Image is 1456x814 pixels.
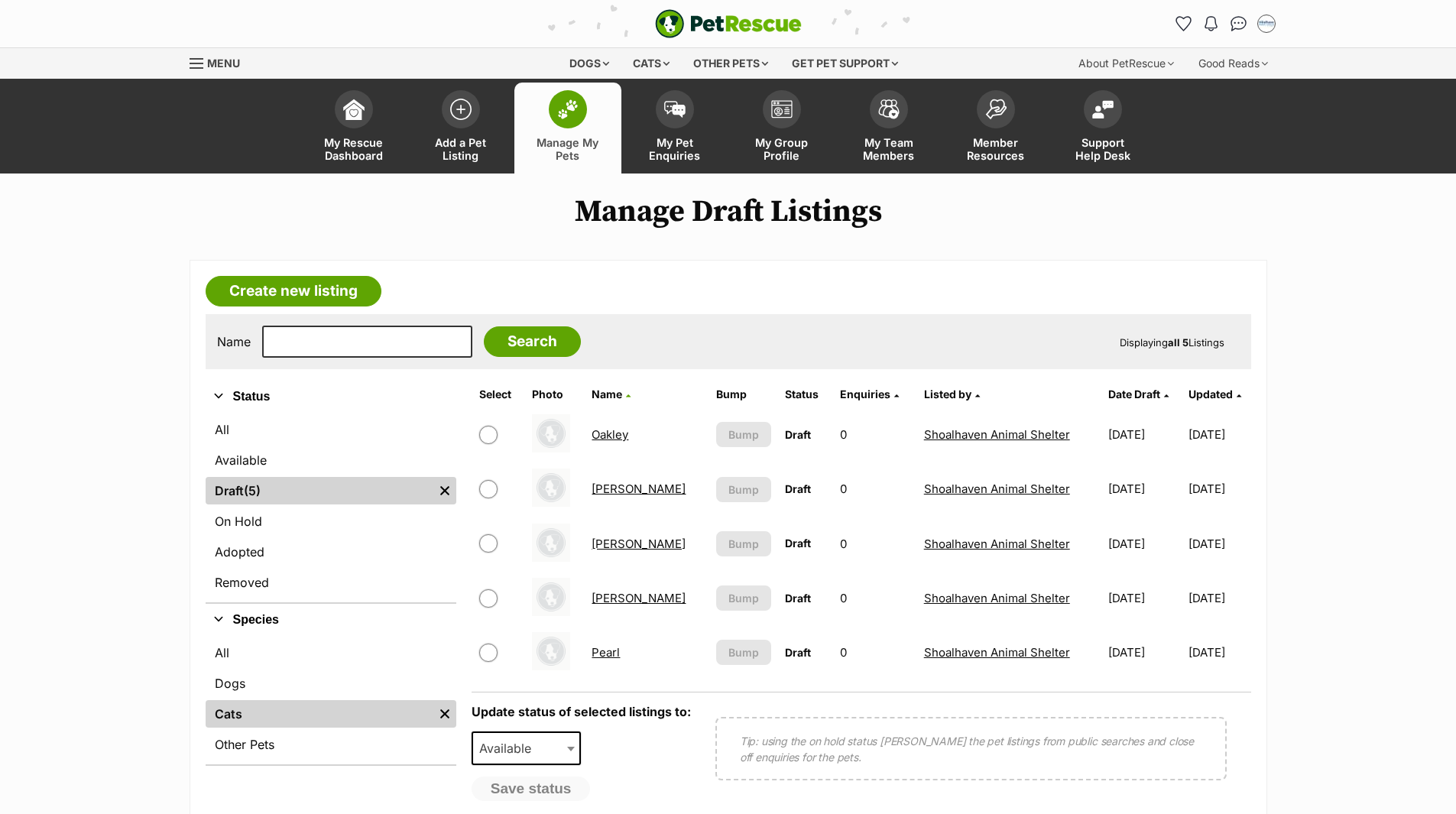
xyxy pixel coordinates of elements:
td: [DATE] [1188,626,1250,679]
button: Species [206,610,456,630]
a: Support Help Desk [1049,83,1156,174]
label: Name [217,335,251,349]
span: Available [472,731,582,765]
span: Draft [785,592,811,605]
div: Cats [622,48,680,79]
span: Name [592,388,622,401]
span: Displaying Listings [1120,336,1224,349]
button: Bump [716,531,771,556]
img: manage-my-pets-icon-02211641906a0b7f246fdf0571729dbe1e7629f14944591b6c1af311fb30b64b.svg [557,99,579,119]
img: help-desk-icon-fdf02630f3aa405de69fd3d07c3f3aa587a6932b1a1747fa1d2bba05be0121f9.svg [1092,100,1114,118]
a: Remove filter [433,477,456,504]
p: Tip: using the on hold status [PERSON_NAME] the pet listings from public searches and close off e... [740,733,1202,765]
div: About PetRescue [1068,48,1185,79]
td: 0 [834,517,916,570]
a: Enquiries [840,388,899,401]
a: Available [206,446,456,474]
a: Draft [206,477,433,504]
a: My Pet Enquiries [621,83,728,174]
input: Search [484,326,581,357]
strong: all 5 [1168,336,1188,349]
th: Bump [710,382,777,407]
span: Support Help Desk [1068,136,1137,162]
ul: Account quick links [1172,11,1279,36]
button: Notifications [1199,11,1224,36]
a: All [206,416,456,443]
span: Draft [785,482,811,495]
img: Oliver [532,469,570,507]
span: Listed by [924,388,971,401]
img: notifications-46538b983faf8c2785f20acdc204bb7945ddae34d4c08c2a6579f10ce5e182be.svg [1205,16,1217,31]
span: Bump [728,482,759,498]
span: Draft [785,537,811,550]
a: Member Resources [942,83,1049,174]
td: 0 [834,626,916,679]
img: Jodie Parnell profile pic [1259,16,1274,31]
a: PetRescue [655,9,802,38]
a: Removed [206,569,456,596]
span: (5) [244,482,261,500]
img: add-pet-listing-icon-0afa8454b4691262ce3f59096e99ab1cd57d4a30225e0717b998d2c9b9846f56.svg [450,99,472,120]
td: [DATE] [1188,517,1250,570]
a: Other Pets [206,731,456,758]
a: Shoalhaven Animal Shelter [924,482,1070,496]
span: translation missing: en.admin.listings.index.attributes.enquiries [840,388,890,401]
a: Dogs [206,670,456,697]
div: Status [206,413,456,602]
a: My Team Members [835,83,942,174]
a: [PERSON_NAME] [592,537,686,551]
span: Bump [728,590,759,606]
img: Owen [532,578,570,616]
a: [PERSON_NAME] [592,482,686,496]
a: Add a Pet Listing [407,83,514,174]
button: Save status [472,777,591,801]
img: pet-enquiries-icon-7e3ad2cf08bfb03b45e93fb7055b45f3efa6380592205ae92323e6603595dc1f.svg [664,101,686,118]
span: Menu [207,57,240,70]
span: Add a Pet Listing [426,136,495,162]
a: Shoalhaven Animal Shelter [924,427,1070,442]
a: Oakley [592,427,628,442]
td: [DATE] [1102,517,1186,570]
th: Select [473,382,524,407]
img: logo-e224e6f780fb5917bec1dbf3a21bbac754714ae5b6737aabdf751b685950b380.svg [655,9,802,38]
span: Manage My Pets [533,136,602,162]
a: Listed by [924,388,980,401]
img: member-resources-icon-8e73f808a243e03378d46382f2149f9095a855e16c252ad45f914b54edf8863c.svg [985,99,1007,119]
a: Favourites [1172,11,1196,36]
button: My account [1254,11,1279,36]
label: Update status of selected listings to: [472,704,691,719]
a: Pearl [592,645,620,660]
div: Other pets [683,48,779,79]
td: 0 [834,462,916,515]
span: Draft [785,428,811,441]
a: My Rescue Dashboard [300,83,407,174]
td: [DATE] [1188,408,1250,461]
a: Shoalhaven Animal Shelter [924,591,1070,605]
a: Cats [206,700,433,728]
a: All [206,639,456,666]
a: Conversations [1227,11,1251,36]
span: Member Resources [961,136,1030,162]
span: Draft [785,646,811,659]
span: translation missing: en.admin.listings.index.attributes.date_draft [1108,388,1160,401]
a: Adopted [206,538,456,566]
th: Photo [526,382,584,407]
span: My Group Profile [747,136,816,162]
div: Good Reads [1188,48,1279,79]
td: [DATE] [1102,408,1186,461]
button: Bump [716,640,771,665]
td: [DATE] [1102,572,1186,624]
a: On Hold [206,508,456,535]
td: [DATE] [1188,572,1250,624]
img: team-members-icon-5396bd8760b3fe7c0b43da4ab00e1e3bb1a5d9ba89233759b79545d2d3fc5d0d.svg [878,99,900,119]
a: Manage My Pets [514,83,621,174]
span: My Pet Enquiries [640,136,709,162]
img: Oakley [532,414,570,452]
a: Menu [190,48,251,76]
a: My Group Profile [728,83,835,174]
button: Bump [716,477,771,502]
span: Updated [1188,388,1233,401]
span: My Team Members [854,136,923,162]
a: Date Draft [1108,388,1169,401]
td: [DATE] [1102,462,1186,515]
